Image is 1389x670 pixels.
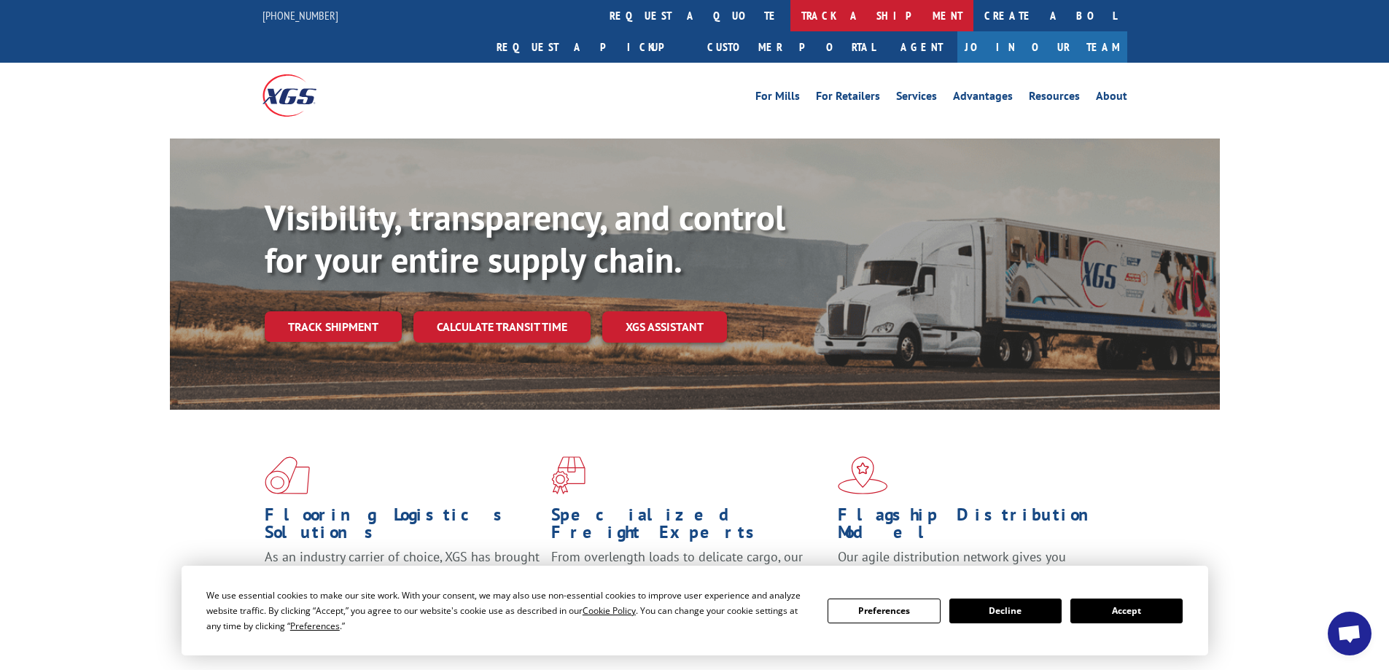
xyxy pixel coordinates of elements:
[816,90,880,106] a: For Retailers
[265,506,540,548] h1: Flooring Logistics Solutions
[949,599,1062,623] button: Decline
[838,456,888,494] img: xgs-icon-flagship-distribution-model-red
[265,311,402,342] a: Track shipment
[262,8,338,23] a: [PHONE_NUMBER]
[583,604,636,617] span: Cookie Policy
[1096,90,1127,106] a: About
[602,311,727,343] a: XGS ASSISTANT
[265,195,785,282] b: Visibility, transparency, and control for your entire supply chain.
[1328,612,1372,655] div: Open chat
[290,620,340,632] span: Preferences
[896,90,937,106] a: Services
[838,548,1106,583] span: Our agile distribution network gives you nationwide inventory management on demand.
[486,31,696,63] a: Request a pickup
[1029,90,1080,106] a: Resources
[551,506,827,548] h1: Specialized Freight Experts
[206,588,810,634] div: We use essential cookies to make our site work. With your consent, we may also use non-essential ...
[265,548,540,600] span: As an industry carrier of choice, XGS has brought innovation and dedication to flooring logistics...
[413,311,591,343] a: Calculate transit time
[886,31,957,63] a: Agent
[551,548,827,613] p: From overlength loads to delicate cargo, our experienced staff knows the best way to move your fr...
[182,566,1208,655] div: Cookie Consent Prompt
[551,456,585,494] img: xgs-icon-focused-on-flooring-red
[696,31,886,63] a: Customer Portal
[828,599,940,623] button: Preferences
[953,90,1013,106] a: Advantages
[838,506,1113,548] h1: Flagship Distribution Model
[957,31,1127,63] a: Join Our Team
[755,90,800,106] a: For Mills
[265,456,310,494] img: xgs-icon-total-supply-chain-intelligence-red
[1070,599,1183,623] button: Accept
